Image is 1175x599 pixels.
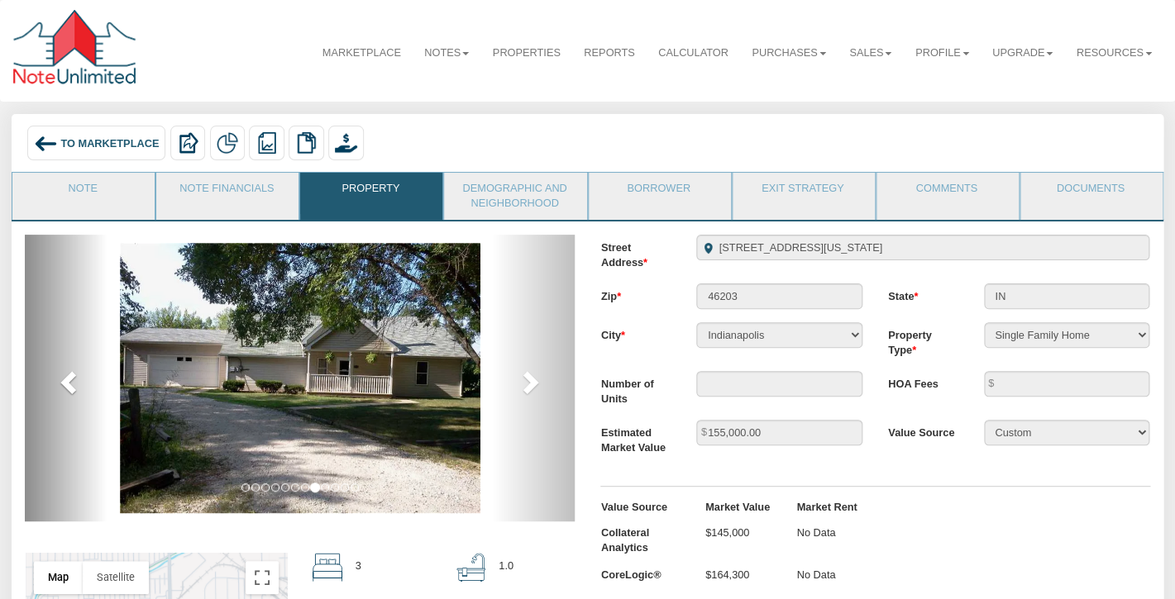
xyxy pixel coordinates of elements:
a: Calculator [647,33,740,73]
a: Marketplace [310,33,412,73]
img: copy.png [295,132,317,154]
button: Show street map [34,561,83,594]
label: City [588,322,684,343]
img: beds.svg [313,553,342,582]
a: Exit Strategy [733,173,873,214]
p: No Data [796,561,835,589]
a: Comments [876,173,1017,214]
a: Purchases [740,33,838,73]
img: bath.svg [456,553,486,582]
img: partial.png [217,132,238,154]
img: back_arrow_left_icon.svg [34,132,57,155]
a: Sales [838,33,904,73]
p: No Data [796,519,835,547]
a: Note Financials [156,173,297,214]
label: State [875,283,971,304]
label: Property Type [875,322,971,359]
a: Demographic and Neighborhood [444,173,585,220]
label: Market Rent [784,500,876,515]
p: 3 [355,553,361,581]
img: export.svg [177,132,198,154]
img: 576243 [120,243,480,513]
a: Notes [413,33,481,73]
label: Zip [588,283,684,304]
img: purchase_offer.png [335,132,356,154]
p: $164,300 [705,561,749,589]
a: Properties [480,33,571,73]
label: Estimated Market Value [588,420,684,456]
a: Documents [1020,173,1161,214]
a: Profile [904,33,981,73]
span: Collateral Analytics [601,526,649,554]
a: Resources [1064,33,1163,73]
label: HOA Fees [875,371,971,392]
p: 1.0 [499,553,513,581]
a: Borrower [589,173,729,214]
span: To Marketplace [60,136,159,149]
button: Show satellite imagery [83,561,149,594]
a: Upgrade [981,33,1065,73]
label: Market Value [692,500,784,515]
label: Value Source [875,420,971,440]
a: Reports [572,33,647,73]
button: Toggle fullscreen view [246,561,279,594]
a: Note [12,173,153,214]
img: reports.png [256,132,278,154]
p: $145,000 [705,519,749,547]
label: Street Address [588,235,684,271]
label: Value Source [601,500,693,515]
span: CoreLogic® [601,568,662,581]
a: Property [300,173,441,214]
label: Number of Units [588,371,684,407]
